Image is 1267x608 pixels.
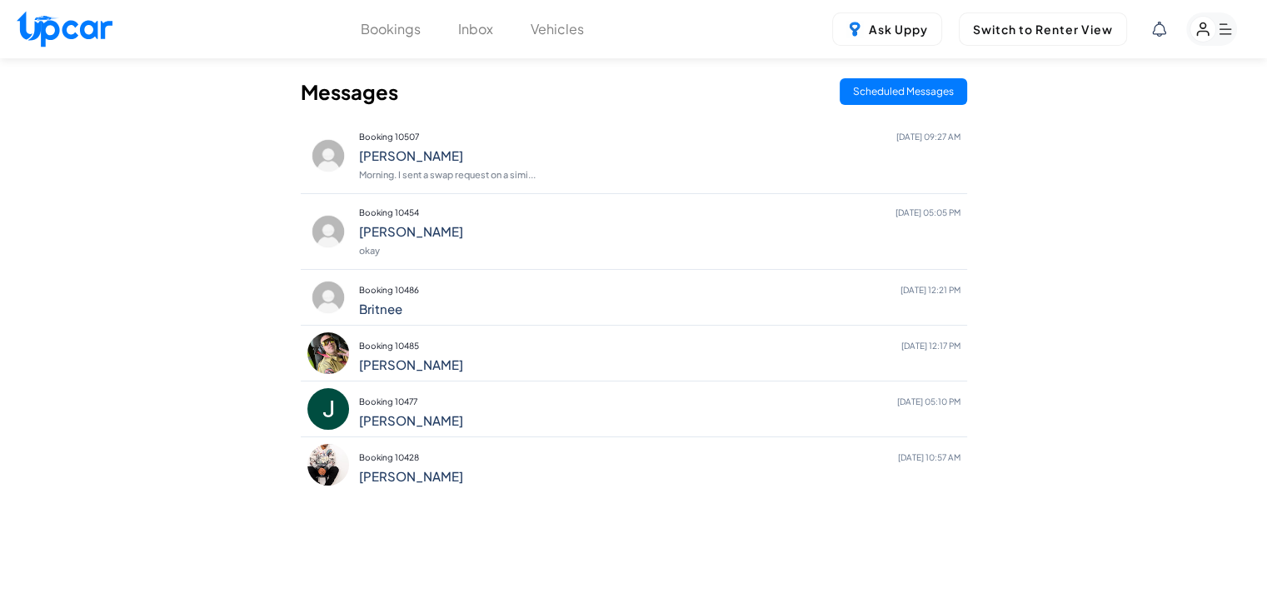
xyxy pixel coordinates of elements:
img: profile [307,211,349,252]
h4: [PERSON_NAME] [359,413,960,428]
button: Inbox [458,19,493,39]
button: Switch to Renter View [959,12,1127,46]
div: View Notifications [1152,22,1166,37]
span: [DATE] 09:27 AM [896,125,960,148]
p: Booking 10454 [359,201,960,224]
p: Booking 10486 [359,278,960,302]
img: profile [307,135,349,177]
p: Booking 10428 [359,446,960,469]
button: Bookings [361,19,421,39]
img: profile [307,332,349,374]
img: profile [307,444,349,486]
h4: [PERSON_NAME] [359,148,960,163]
span: [DATE] 10:57 AM [898,446,960,469]
p: okay [359,239,960,262]
img: profile [307,388,349,430]
p: Morning. I sent a swap request on a simi... [359,163,960,187]
h4: [PERSON_NAME] [359,357,960,372]
h4: [PERSON_NAME] [359,469,960,484]
h4: Britnee [359,302,960,316]
span: [DATE] 05:05 PM [895,201,960,224]
button: Ask Uppy [832,12,942,46]
img: Upcar Logo [17,11,112,47]
button: Scheduled Messages [840,78,967,105]
h4: [PERSON_NAME] [359,224,960,239]
span: [DATE] 05:10 PM [897,390,960,413]
span: [DATE] 12:17 PM [901,334,960,357]
h2: Messages [301,78,398,105]
button: Vehicles [531,19,584,39]
span: [DATE] 12:21 PM [900,278,960,302]
p: Booking 10477 [359,390,960,413]
img: Uppy [846,21,863,37]
img: profile [307,277,349,318]
p: Booking 10485 [359,334,960,357]
p: Booking 10507 [359,125,960,148]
